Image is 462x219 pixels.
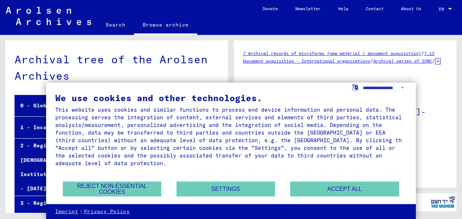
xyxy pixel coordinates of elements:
[15,99,194,113] div: 0 - Global Finding Aids
[290,182,399,196] button: Accept all
[6,7,91,25] img: Arolsen_neg.svg
[421,50,424,56] span: /
[429,193,457,211] img: yv_logo.png
[15,139,194,196] div: 2 - Registration of [DEMOGRAPHIC_DATA] and [DEMOGRAPHIC_DATA] Persecutees by Public Institutions,...
[373,58,432,64] a: Archival series of ICRC
[134,16,197,35] a: Browse archive
[63,182,161,196] button: Reject non-essential cookies
[84,208,130,215] a: Privacy Policy
[243,51,421,56] a: 7 Archival records of microforms (new material / document acquisition)
[55,106,407,167] div: This website uses cookies and similar functions to process end device information and personal da...
[55,208,78,215] a: Imprint
[370,57,373,64] span: /
[432,57,435,64] span: /
[55,93,407,102] div: We use cookies and other technologies.
[439,7,447,12] span: EN
[15,51,219,84] div: Archival tree of the Arolsen Archives
[97,16,134,33] a: Search
[177,182,275,196] button: Settings
[15,120,194,135] div: 1 - Incarceration Documents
